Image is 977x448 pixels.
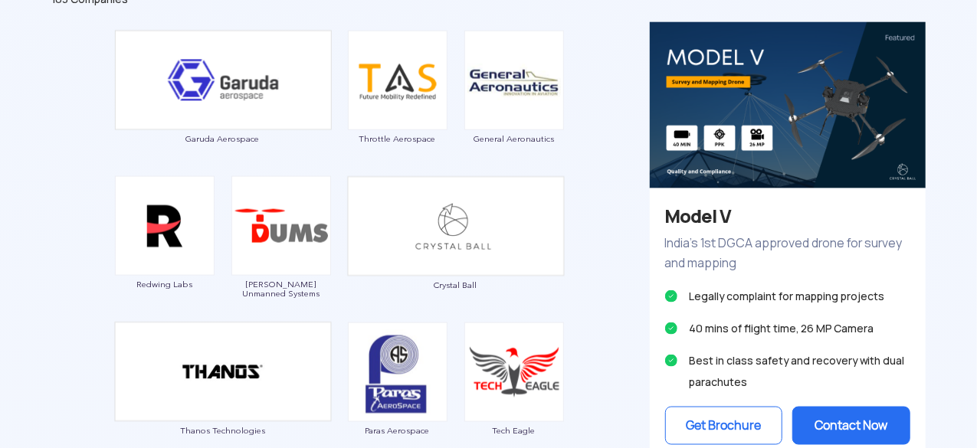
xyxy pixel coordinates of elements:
[347,280,565,289] span: Crystal Ball
[464,322,564,422] img: ic_techeagle.png
[464,426,565,435] span: Tech Eagle
[347,72,448,142] a: Throttle Aerospace
[464,72,565,142] a: General Aeronautics
[464,365,565,435] a: Tech Eagle
[231,176,331,276] img: ic_daksha.png
[792,407,910,445] button: Contact Now
[231,280,332,298] span: [PERSON_NAME] Unmanned Systems
[650,22,926,188] img: bg_eco_crystal.png
[348,322,448,422] img: ic_paras.png
[665,204,910,230] h3: Model V
[347,176,565,276] img: ic_crystalball_double.png
[665,407,783,445] button: Get Brochure
[347,218,565,289] a: Crystal Ball
[464,31,564,130] img: ic_general.png
[665,350,910,393] li: Best in class safety and recovery with dual parachutes
[347,134,448,143] span: Throttle Aerospace
[665,286,910,307] li: Legally complaint for mapping projects
[114,365,332,436] a: Thanos Technologies
[231,218,332,298] a: [PERSON_NAME] Unmanned Systems
[665,318,910,339] li: 40 mins of flight time, 26 MP Camera
[347,365,448,435] a: Paras Aerospace
[114,30,332,130] img: ic_garuda_eco.png
[114,218,215,289] a: Redwing Labs
[665,234,910,273] p: India’s 1st DGCA approved drone for survey and mapping
[114,280,215,289] span: Redwing Labs
[347,426,448,435] span: Paras Aerospace
[115,176,215,276] img: ic_redwinglabs.png
[114,134,332,143] span: Garuda Aerospace
[464,134,565,143] span: General Aeronautics
[114,426,332,435] span: Thanos Technologies
[114,72,332,143] a: Garuda Aerospace
[114,322,332,422] img: ic_thanos_double.png
[348,31,448,130] img: ic_throttle.png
